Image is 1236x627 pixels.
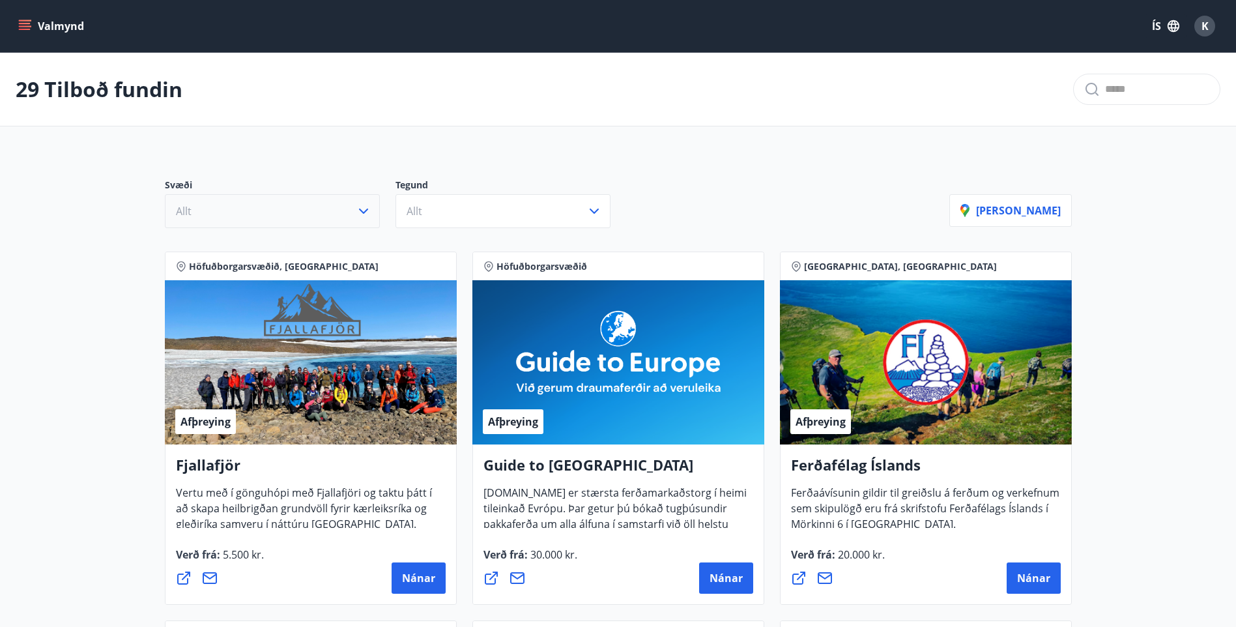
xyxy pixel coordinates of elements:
span: Verð frá : [483,547,577,572]
button: menu [16,14,89,38]
button: Nánar [1007,562,1061,594]
p: Tegund [395,179,626,194]
span: 30.000 kr. [528,547,577,562]
button: Nánar [392,562,446,594]
span: Verð frá : [791,547,885,572]
button: K [1189,10,1220,42]
p: [PERSON_NAME] [960,203,1061,218]
span: Ferðaávísunin gildir til greiðslu á ferðum og verkefnum sem skipulögð eru frá skrifstofu Ferðafél... [791,486,1059,542]
span: 20.000 kr. [835,547,885,562]
span: Allt [407,204,422,218]
button: [PERSON_NAME] [949,194,1072,227]
span: Allt [176,204,192,218]
span: [DOMAIN_NAME] er stærsta ferðamarkaðstorg í heimi tileinkað Evrópu. Þar getur þú bókað tugþúsundi... [483,486,747,573]
button: Allt [395,194,611,228]
h4: Ferðafélag Íslands [791,455,1061,485]
h4: Fjallafjör [176,455,446,485]
span: [GEOGRAPHIC_DATA], [GEOGRAPHIC_DATA] [804,260,997,273]
button: Nánar [699,562,753,594]
span: Vertu með í gönguhópi með Fjallafjöri og taktu þátt í að skapa heilbrigðan grundvöll fyrir kærlei... [176,486,432,542]
span: Afþreying [488,415,538,429]
button: ÍS [1145,14,1186,38]
span: Afþreying [180,415,231,429]
span: Nánar [402,571,435,585]
span: 5.500 kr. [220,547,264,562]
span: K [1201,19,1209,33]
span: Nánar [1017,571,1050,585]
p: Svæði [165,179,395,194]
button: Allt [165,194,380,228]
h4: Guide to [GEOGRAPHIC_DATA] [483,455,753,485]
span: Höfuðborgarsvæðið [496,260,587,273]
span: Höfuðborgarsvæðið, [GEOGRAPHIC_DATA] [189,260,379,273]
span: Verð frá : [176,547,264,572]
p: 29 Tilboð fundin [16,75,182,104]
span: Afþreying [796,415,846,429]
span: Nánar [710,571,743,585]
